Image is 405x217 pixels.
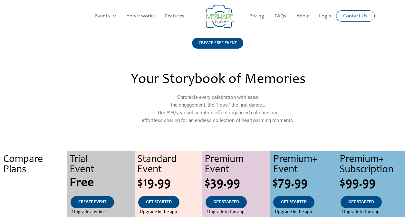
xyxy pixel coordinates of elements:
[205,177,270,190] div: $39.99
[90,6,121,26] a: Events
[273,196,314,208] a: GET STARTED
[213,200,239,204] span: GET STARTED
[272,177,337,190] div: $79.99
[11,6,394,26] nav: Site Navigation
[192,38,243,57] a: CREATE FREE EVENT
[348,200,374,204] span: GET STARTED
[121,6,160,26] a: How it works
[291,6,315,26] a: About
[137,155,202,175] div: Standard Event
[273,155,337,175] div: Premium+ Event
[32,177,35,190] span: .
[207,208,245,216] span: Upgrade in the app
[78,200,106,204] span: CREATE EVENT
[244,6,269,26] a: Pricing
[70,155,135,175] div: Trial Event
[192,38,243,49] div: CREATE FREE EVENT
[78,73,357,87] h2: Your Storybook of Memories
[137,177,202,190] div: $19.99
[340,177,405,190] div: $99.99
[281,200,307,204] span: GET STARTED
[160,6,189,26] a: Features
[340,155,405,175] div: Premium+ Subscription
[33,200,34,204] span: .
[203,5,235,28] img: Group 14 | Live Photo Slideshow for Events | Create Free Events Album for Any Occasion
[72,208,106,216] span: Upgrade anytime
[78,93,357,124] p: Chronicle every celebration with ease: the engagement, the “I dos,” the first dance… Our $99/year...
[33,210,34,214] span: .
[275,208,312,216] span: Upgrade in the app
[205,155,270,175] div: Premium Event
[269,6,291,26] a: FAQs
[314,6,336,26] a: Login
[341,196,382,208] a: GET STARTED
[146,200,172,204] span: GET STARTED
[338,11,372,21] a: Contact Us
[3,155,67,175] div: Compare Plans
[140,208,177,216] span: Upgrade in the app
[138,196,179,208] a: GET STARTED
[342,208,380,216] span: Upgrade in the app
[70,177,135,190] div: Free
[206,196,247,208] a: GET STARTED
[25,196,42,208] a: .
[71,196,114,208] a: CREATE EVENT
